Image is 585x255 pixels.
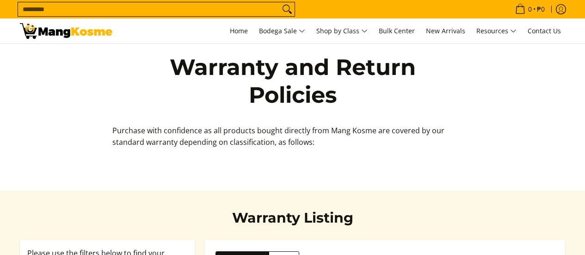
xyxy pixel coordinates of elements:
img: Warranty and Return Policies l Mang Kosme [20,23,112,39]
span: Resources [476,25,517,37]
h2: Warranty Listing [159,209,427,227]
h1: Warranty and Return Policies [159,53,427,109]
span: Bulk Center [379,26,415,35]
a: Bodega Sale [254,19,310,44]
span: Contact Us [528,26,561,35]
a: Contact Us [523,19,566,44]
span: New Arrivals [426,26,465,35]
span: Purchase with confidence as all products bought directly from Mang Kosme are covered by our stand... [112,125,444,147]
a: Home [225,19,252,44]
span: 0 [527,6,533,12]
nav: Main Menu [122,19,566,44]
a: New Arrivals [421,19,470,44]
span: Shop by Class [316,25,368,37]
a: Shop by Class [312,19,372,44]
span: • [512,4,548,14]
span: Bodega Sale [259,25,305,37]
button: Search [280,2,295,16]
span: ₱0 [536,6,546,12]
a: Bulk Center [374,19,419,44]
a: Resources [472,19,521,44]
span: Home [230,26,248,35]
